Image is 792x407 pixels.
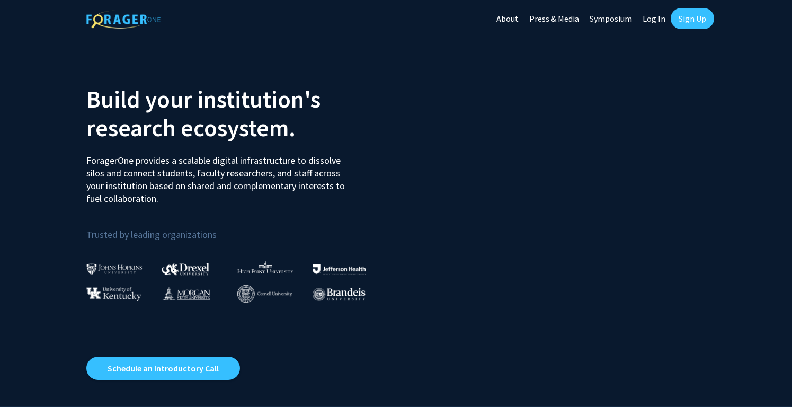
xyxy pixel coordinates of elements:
a: Sign Up [671,8,714,29]
img: University of Kentucky [86,287,141,301]
img: Cornell University [237,285,292,303]
img: Morgan State University [162,287,210,300]
img: Drexel University [162,263,209,275]
img: Johns Hopkins University [86,263,143,275]
img: ForagerOne Logo [86,10,161,29]
p: ForagerOne provides a scalable digital infrastructure to dissolve silos and connect students, fac... [86,146,352,205]
img: Brandeis University [313,288,366,301]
a: Opens in a new tab [86,357,240,380]
p: Trusted by leading organizations [86,214,388,243]
img: High Point University [237,261,293,273]
img: Thomas Jefferson University [313,264,366,275]
h2: Build your institution's research ecosystem. [86,85,388,142]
